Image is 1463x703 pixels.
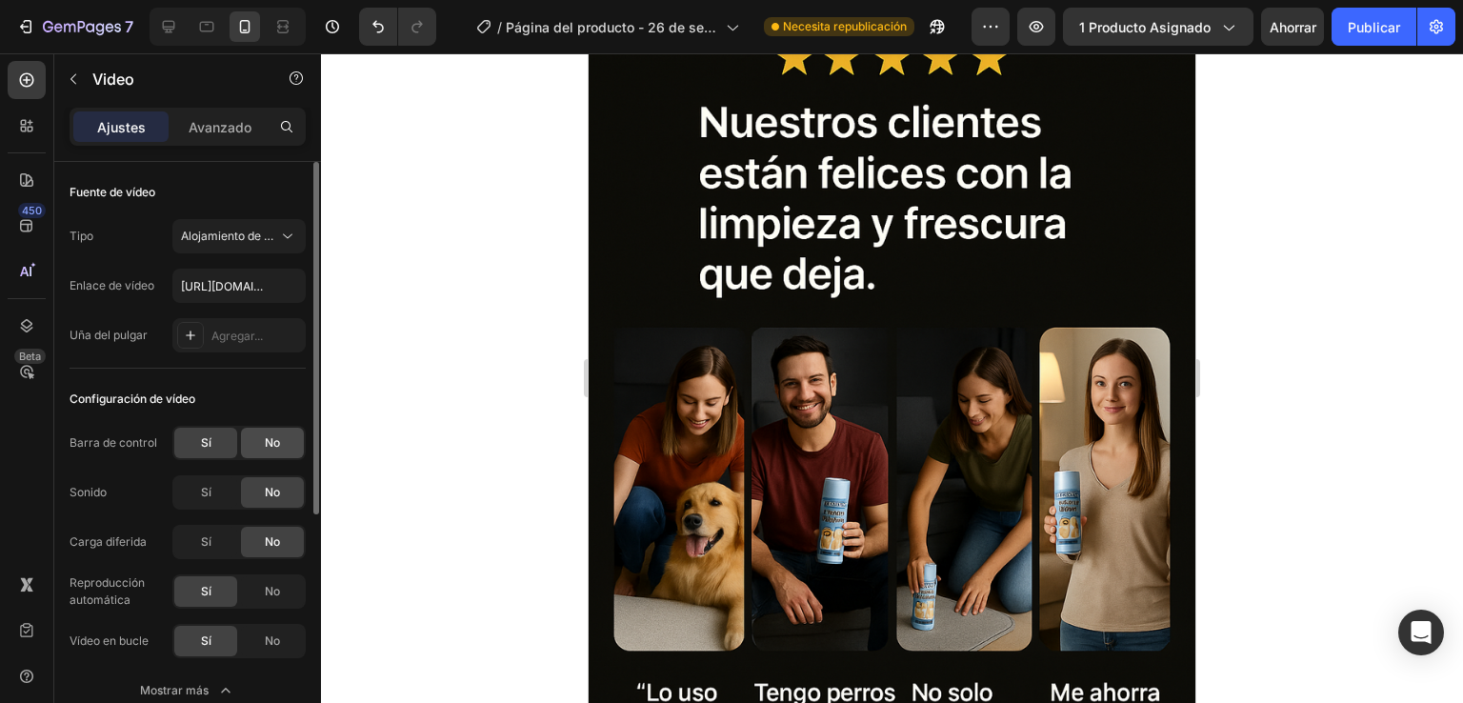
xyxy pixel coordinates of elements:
[1079,19,1211,35] font: 1 producto asignado
[19,350,41,363] font: Beta
[265,435,280,450] font: No
[359,8,436,46] div: Deshacer/Rehacer
[70,278,154,292] font: Enlace de vídeo
[201,534,211,549] font: Sí
[1348,19,1400,35] font: Publicar
[265,633,280,648] font: No
[97,119,146,135] font: Ajustes
[1398,610,1444,655] div: Abrir Intercom Messenger
[70,185,155,199] font: Fuente de vídeo
[70,633,149,648] font: Vídeo en bucle
[506,19,717,55] font: Página del producto - 26 de septiembre, 17:13:04
[211,329,263,343] font: Agregar...
[265,485,280,499] font: No
[70,575,145,607] font: Reproducción automática
[92,70,134,89] font: Video
[201,633,211,648] font: Sí
[172,219,306,253] button: Alojamiento de vídeos
[1261,8,1324,46] button: Ahorrar
[70,534,147,549] font: Carga diferida
[70,328,148,342] font: Uña del pulgar
[172,269,306,303] input: Insertar la URL del vídeo aquí
[125,17,133,36] font: 7
[201,435,211,450] font: Sí
[70,229,93,243] font: Tipo
[201,584,211,598] font: Sí
[140,683,209,697] font: Mostrar más
[497,19,502,35] font: /
[181,229,299,243] font: Alojamiento de vídeos
[1332,8,1416,46] button: Publicar
[265,534,280,549] font: No
[70,435,157,450] font: Barra de control
[201,485,211,499] font: Sí
[589,53,1195,703] iframe: Área de diseño
[8,8,142,46] button: 7
[783,19,907,33] font: Necesita republicación
[1270,19,1316,35] font: Ahorrar
[70,392,195,406] font: Configuración de vídeo
[22,204,42,217] font: 450
[1063,8,1253,46] button: 1 producto asignado
[70,485,107,499] font: Sonido
[92,68,254,90] p: Video
[189,119,251,135] font: Avanzado
[265,584,280,598] font: No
